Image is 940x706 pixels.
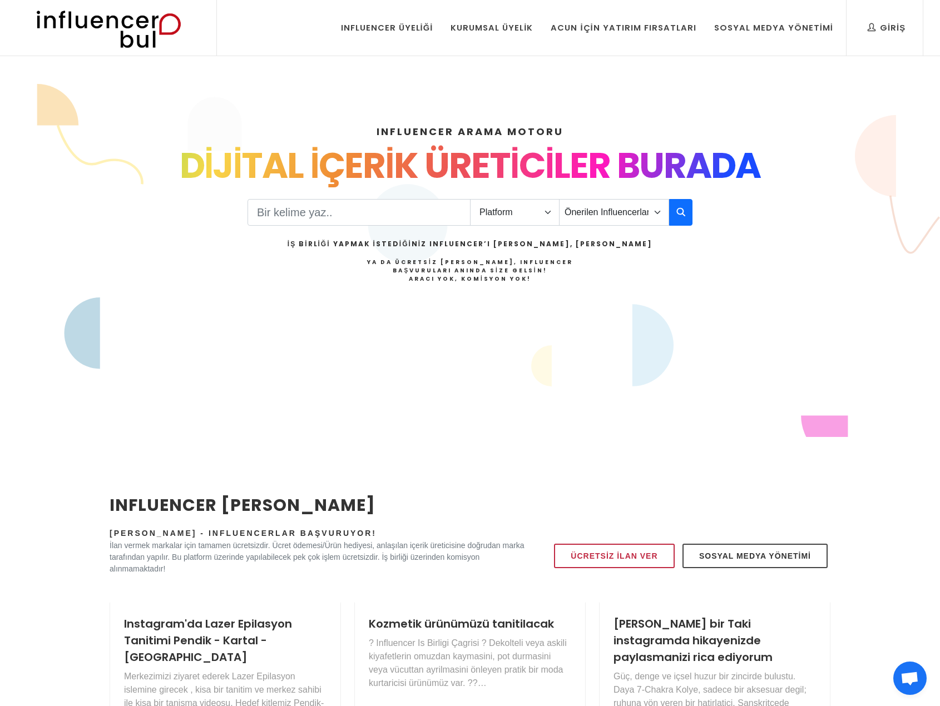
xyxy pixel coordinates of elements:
a: Kozmetik ürünümüzü tanitilacak [369,616,554,632]
div: DİJİTAL İÇERİK ÜRETİCİLER BURADA [110,139,830,192]
h4: INFLUENCER ARAMA MOTORU [110,124,830,139]
div: Giriş [868,22,906,34]
strong: Aracı Yok, Komisyon Yok! [409,275,531,283]
a: Instagram'da Lazer Epilasyon Tanitimi Pendik - Kartal - [GEOGRAPHIC_DATA] [124,616,292,665]
div: Kurumsal Üyelik [451,22,533,34]
p: İlan vermek markalar için tamamen ücretsizdir. Ücret ödemesi/Ürün hediyesi, anlaşılan içerik üret... [110,540,525,575]
h2: İş Birliği Yapmak İstediğiniz Influencer’ı [PERSON_NAME], [PERSON_NAME] [288,239,652,249]
h4: Ya da Ücretsiz [PERSON_NAME], Influencer Başvuruları Anında Size Gelsin! [288,258,652,283]
span: Ücretsiz İlan Ver [571,549,657,563]
h2: INFLUENCER [PERSON_NAME] [110,493,525,518]
a: Ücretsiz İlan Ver [554,544,674,568]
input: Search [248,199,471,226]
p: ? Influencer Is Birligi Çagrisi ? Dekolteli veya askili kiyafetlerin omuzdan kaymasini, pot durma... [369,637,571,690]
div: Influencer Üyeliği [341,22,433,34]
span: [PERSON_NAME] - Influencerlar Başvuruyor! [110,529,377,538]
span: Sosyal Medya Yönetimi [699,549,811,563]
a: [PERSON_NAME] bir Taki instagramda hikayenizde paylasmanizi rica ediyorum [614,616,773,665]
a: Sosyal Medya Yönetimi [682,544,828,568]
div: Sosyal Medya Yönetimi [714,22,833,34]
a: Açık sohbet [893,662,927,695]
div: Acun İçin Yatırım Fırsatları [551,22,696,34]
